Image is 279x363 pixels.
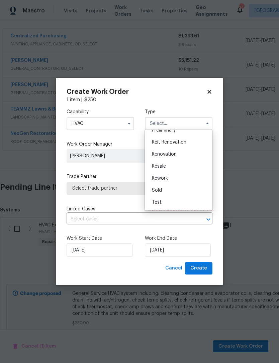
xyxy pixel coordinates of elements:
[145,243,211,257] input: M/D/YYYY
[163,262,185,275] button: Cancel
[84,98,96,102] span: $ 250
[125,120,133,128] button: Show options
[152,140,186,145] span: Reit Renovation
[67,117,134,130] input: Select...
[67,173,212,180] label: Trade Partner
[67,88,206,95] h2: Create Work Order
[145,235,212,242] label: Work End Date
[145,117,212,130] input: Select...
[70,153,166,159] span: [PERSON_NAME]
[203,120,211,128] button: Hide options
[152,128,176,133] span: Preliminary
[67,235,134,242] label: Work Start Date
[145,109,212,115] label: Type
[152,164,166,169] span: Resale
[185,262,212,275] button: Create
[165,264,182,273] span: Cancel
[67,206,95,212] span: Linked Cases
[67,141,212,148] label: Work Order Manager
[152,176,168,181] span: Rework
[67,214,194,224] input: Select cases
[67,97,212,103] div: 1 item |
[152,188,162,193] span: Sold
[152,200,162,205] span: Test
[204,215,213,224] button: Open
[190,264,207,273] span: Create
[72,185,207,192] span: Select trade partner
[67,109,134,115] label: Capability
[152,152,177,157] span: Renovation
[67,243,132,257] input: M/D/YYYY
